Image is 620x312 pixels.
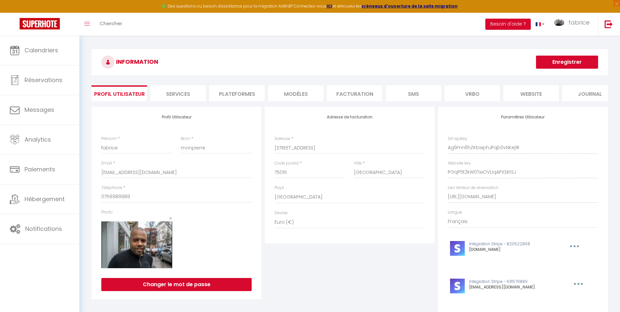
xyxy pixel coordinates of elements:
button: Ouvrir le widget de chat LiveChat [5,3,25,22]
label: Adresse [275,136,290,142]
li: MODÈLES [268,85,324,101]
label: Website key [448,160,471,166]
h3: INFORMATION [92,49,608,75]
label: Devise [275,210,288,216]
h4: Paramètres Utilisateur [448,115,598,119]
span: Réservations [25,76,62,84]
label: Nom [181,136,190,142]
label: Code postal [275,160,299,166]
img: 1615708506.png [101,221,172,268]
span: Calendriers [25,46,58,54]
li: Plateformes [209,85,265,101]
a: ... fabrice [549,13,598,36]
span: Hébergement [25,195,65,203]
span: Messages [25,106,54,114]
button: Besoin d'aide ? [485,19,531,30]
h4: Adresse de facturation [275,115,425,119]
li: Profil Utilisateur [92,85,147,101]
p: Intégration Stripe - 820522868 [469,241,555,247]
a: ICI [327,3,332,9]
img: logout [605,20,613,28]
button: Enregistrer [536,56,598,69]
label: Email [101,160,112,166]
img: ... [554,19,564,26]
li: SMS [386,85,441,101]
span: [EMAIL_ADDRESS][DOMAIN_NAME] [469,284,535,290]
img: stripe-logo.jpeg [450,241,465,256]
span: Chercher [100,20,122,27]
label: Pays [275,185,284,191]
li: Vrbo [444,85,500,101]
img: Super Booking [20,18,60,29]
li: Journal [562,85,618,101]
span: fabrice [568,18,590,26]
button: Changer le mot de passe [101,278,252,291]
label: Téléphone [101,185,122,191]
li: Facturation [327,85,382,101]
li: Services [150,85,206,101]
li: website [503,85,559,101]
label: SH apiKey [448,136,467,142]
span: Analytics [25,135,51,144]
span: Notifications [25,225,62,233]
span: × [169,214,172,222]
label: Lien Moteur de réservation [448,185,498,191]
img: stripe-logo.jpeg [450,279,465,293]
label: Prénom [101,136,117,142]
span: Paiements [25,165,55,173]
h4: Profil Utilisateur [101,115,252,119]
button: Close [169,216,172,221]
a: créneaux d'ouverture de la salle migration [361,3,458,9]
label: Photo [101,209,113,216]
p: Intégration Stripe - 631579889 [469,279,559,285]
span: [DOMAIN_NAME] [469,247,501,252]
label: Ville [354,160,362,166]
label: Langue [448,209,462,216]
a: Chercher [95,13,127,36]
